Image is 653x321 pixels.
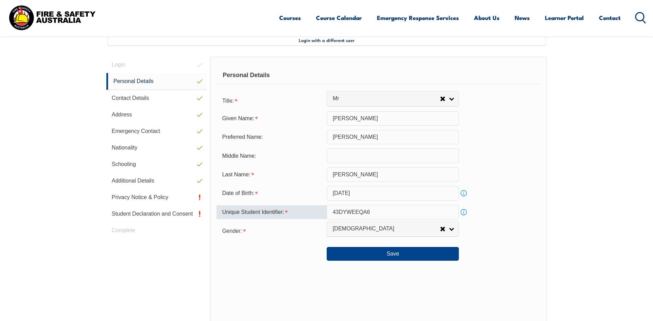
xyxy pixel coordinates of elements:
a: Privacy Notice & Policy [106,189,207,206]
div: Middle Name: [217,149,327,162]
a: Course Calendar [316,9,362,27]
div: Personal Details [217,67,540,84]
a: Contact Details [106,90,207,106]
input: 10 Characters no 1, 0, O or I [327,205,459,219]
a: News [515,9,530,27]
a: Contact [599,9,621,27]
a: Info [459,207,468,217]
a: Emergency Contact [106,123,207,139]
a: Learner Portal [545,9,584,27]
div: Unique Student Identifier is required. [217,205,327,219]
a: About Us [474,9,499,27]
button: Save [327,247,459,261]
a: Schooling [106,156,207,173]
div: Title is required. [217,93,327,107]
span: Login with a different user [299,37,355,43]
span: [DEMOGRAPHIC_DATA] [333,225,440,232]
div: Last Name is required. [217,168,327,181]
a: Nationality [106,139,207,156]
a: Address [106,106,207,123]
span: Title: [222,98,234,104]
a: Courses [279,9,301,27]
input: Select Date... [327,186,459,200]
a: Info [459,188,468,198]
a: Additional Details [106,173,207,189]
a: Student Declaration and Consent [106,206,207,222]
div: Date of Birth is required. [217,187,327,200]
div: Preferred Name: [217,131,327,144]
span: Gender: [222,228,242,234]
span: Mr [333,95,440,102]
a: Emergency Response Services [377,9,459,27]
div: Given Name is required. [217,112,327,125]
div: Gender is required. [217,224,327,237]
a: Personal Details [106,73,207,90]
